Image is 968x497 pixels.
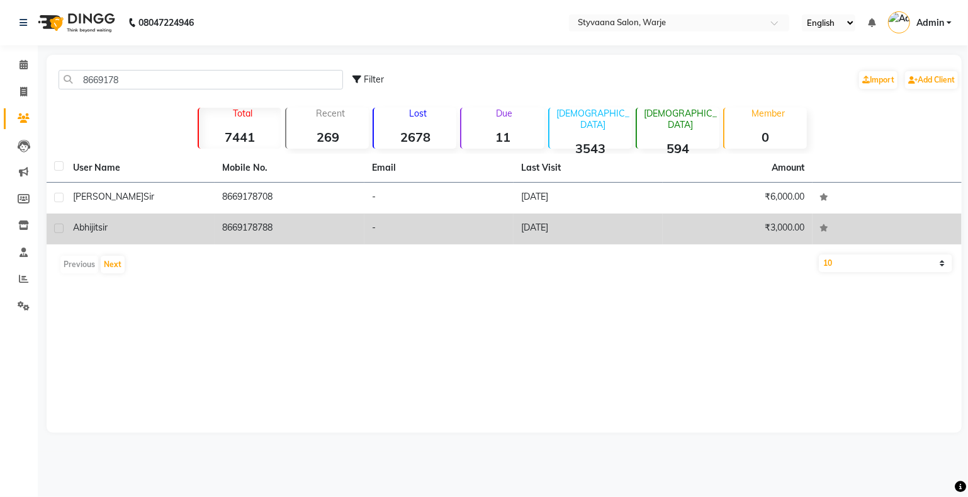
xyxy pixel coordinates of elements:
[364,214,514,244] td: -
[65,154,215,183] th: User Name
[514,214,663,244] td: [DATE]
[916,16,944,30] span: Admin
[729,108,807,119] p: Member
[364,74,384,85] span: Filter
[364,154,514,183] th: Email
[215,183,364,214] td: 8669178708
[554,108,632,130] p: [DEMOGRAPHIC_DATA]
[765,154,813,182] th: Amount
[215,154,364,183] th: Mobile No.
[549,140,632,156] strong: 3543
[663,183,812,214] td: ₹6,000.00
[364,183,514,214] td: -
[73,191,144,202] span: [PERSON_NAME]
[138,5,194,40] b: 08047224946
[514,183,663,214] td: [DATE]
[144,191,154,202] span: sir
[514,154,663,183] th: Last Visit
[73,222,98,233] span: abhijit
[642,108,719,130] p: [DEMOGRAPHIC_DATA]
[98,222,108,233] span: sir
[637,140,719,156] strong: 594
[663,214,812,244] td: ₹3,000.00
[204,108,281,119] p: Total
[859,71,898,89] a: Import
[286,129,369,145] strong: 269
[374,129,456,145] strong: 2678
[724,129,807,145] strong: 0
[464,108,544,119] p: Due
[379,108,456,119] p: Lost
[291,108,369,119] p: Recent
[101,256,125,273] button: Next
[905,71,958,89] a: Add Client
[32,5,118,40] img: logo
[888,11,910,33] img: Admin
[215,214,364,244] td: 8669178788
[461,129,544,145] strong: 11
[59,70,343,89] input: Search by Name/Mobile/Email/Code
[199,129,281,145] strong: 7441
